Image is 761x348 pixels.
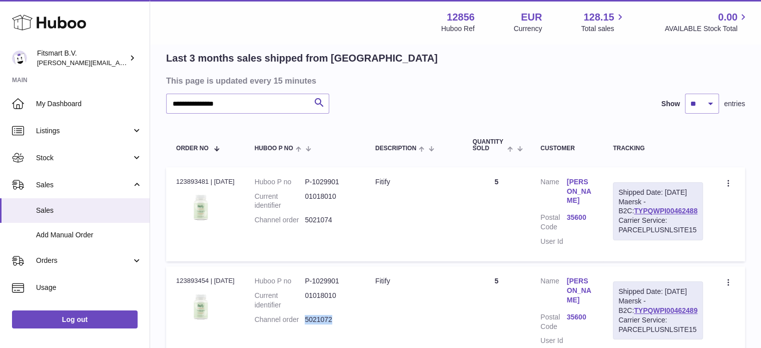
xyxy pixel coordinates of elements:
[718,11,737,24] span: 0.00
[514,24,542,34] div: Currency
[305,177,355,187] dd: P-1029901
[36,256,132,265] span: Orders
[567,177,593,206] a: [PERSON_NAME]
[618,188,697,197] div: Shipped Date: [DATE]
[37,49,127,68] div: Fitsmart B.V.
[36,206,142,215] span: Sales
[664,11,749,34] a: 0.00 AVAILABLE Stock Total
[581,11,625,34] a: 128.15 Total sales
[36,230,142,240] span: Add Manual Order
[521,11,542,24] strong: EUR
[255,177,305,187] dt: Huboo P no
[583,11,614,24] span: 128.15
[305,276,355,286] dd: P-1029901
[613,281,703,339] div: Maersk - B2C:
[472,139,504,152] span: Quantity Sold
[36,180,132,190] span: Sales
[255,291,305,310] dt: Current identifier
[618,315,697,334] div: Carrier Service: PARCELPLUSNLSITE15
[613,145,703,152] div: Tracking
[37,59,201,67] span: [PERSON_NAME][EMAIL_ADDRESS][DOMAIN_NAME]
[255,192,305,211] dt: Current identifier
[375,177,452,187] div: Fitify
[540,276,566,307] dt: Name
[176,289,226,324] img: 128561739542540.png
[581,24,625,34] span: Total sales
[540,312,566,331] dt: Postal Code
[634,306,697,314] a: TYPQWPI00462489
[36,153,132,163] span: Stock
[567,276,593,305] a: [PERSON_NAME]
[441,24,475,34] div: Huboo Ref
[540,213,566,232] dt: Postal Code
[540,177,566,208] dt: Name
[447,11,475,24] strong: 12856
[375,145,416,152] span: Description
[664,24,749,34] span: AVAILABLE Stock Total
[255,215,305,225] dt: Channel order
[176,189,226,225] img: 128561739542540.png
[634,207,697,215] a: TYPQWPI00462488
[618,216,697,235] div: Carrier Service: PARCELPLUSNLSITE15
[540,336,566,345] dt: User Id
[305,315,355,324] dd: 5021072
[166,52,438,65] h2: Last 3 months sales shipped from [GEOGRAPHIC_DATA]
[305,192,355,211] dd: 01018010
[462,167,530,261] td: 5
[724,99,745,109] span: entries
[176,276,235,285] div: 123893454 | [DATE]
[166,75,742,86] h3: This page is updated every 15 minutes
[176,177,235,186] div: 123893481 | [DATE]
[12,51,27,66] img: jonathan@leaderoo.com
[255,315,305,324] dt: Channel order
[540,237,566,246] dt: User Id
[12,310,138,328] a: Log out
[36,99,142,109] span: My Dashboard
[36,283,142,292] span: Usage
[305,215,355,225] dd: 5021074
[255,145,293,152] span: Huboo P no
[567,312,593,322] a: 35600
[618,287,697,296] div: Shipped Date: [DATE]
[305,291,355,310] dd: 01018010
[176,145,209,152] span: Order No
[661,99,680,109] label: Show
[375,276,452,286] div: Fitify
[255,276,305,286] dt: Huboo P no
[36,126,132,136] span: Listings
[567,213,593,222] a: 35600
[540,145,593,152] div: Customer
[613,182,703,240] div: Maersk - B2C:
